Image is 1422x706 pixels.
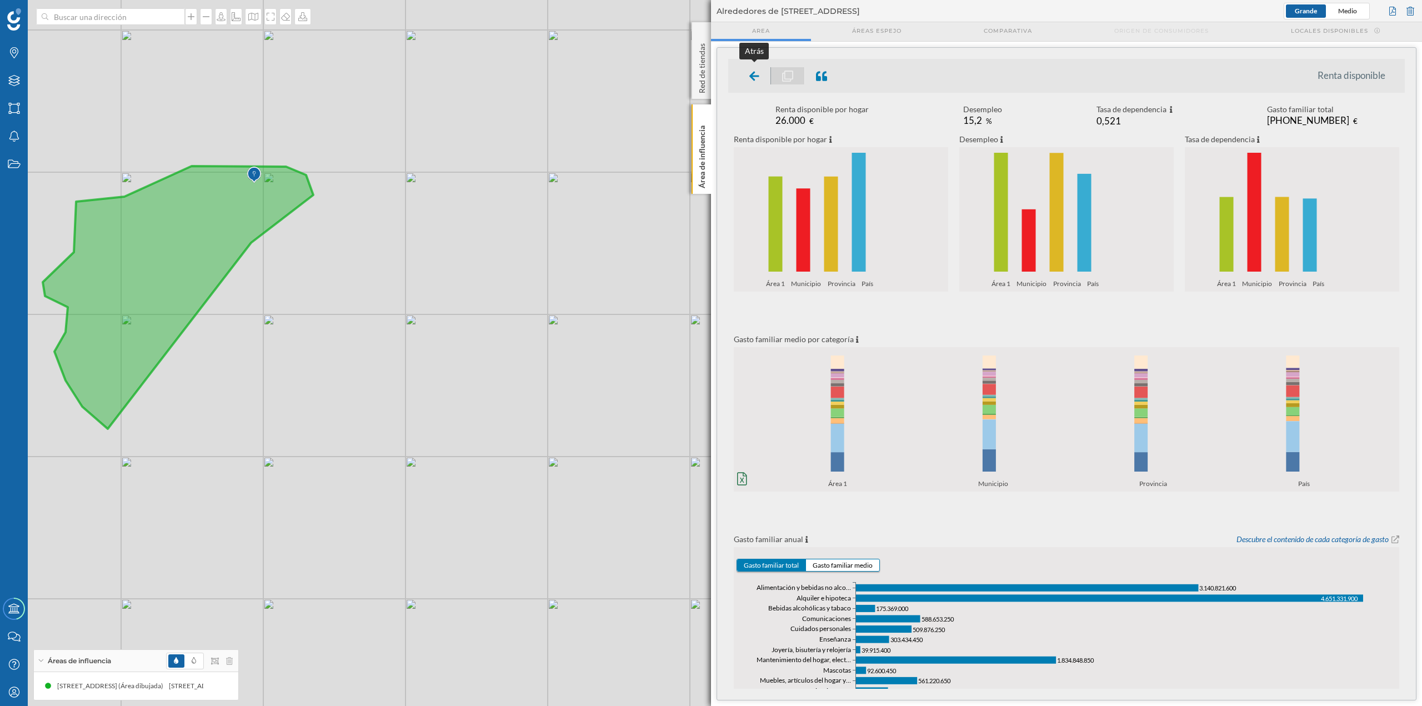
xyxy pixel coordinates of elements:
span: Provincia [1053,278,1084,292]
span: Provincia [1139,478,1170,492]
span: Área 1 [766,278,788,292]
text: Muebles, artículos del hogar y… [760,676,851,684]
tspan: 1.834.848.850 [1057,657,1094,664]
p: Tasa de dependencia [1185,134,1255,145]
tspan: 588.653.250 [922,615,954,623]
div: Atrás [745,46,763,57]
span: Medio [1338,7,1357,15]
span: Grande [1295,7,1317,15]
span: Municipio [978,478,1012,492]
a: Descubre el contenido de cada categoría de gasto [1236,534,1389,545]
span: [PHONE_NUMBER] [1267,114,1349,126]
span: 15,2 [963,114,982,126]
p: Gasto familiar medio por categoría [734,334,854,345]
span: Áreas espejo [852,27,902,35]
span: Municipio [1017,278,1050,292]
img: Marker [247,164,261,186]
span: Área 1 [1217,278,1239,292]
button: Gasto familiar medio [806,559,879,571]
span: Origen de consumidores [1114,27,1209,35]
tspan: 39.915.400 [862,646,891,653]
span: País [1087,278,1102,292]
span: € [809,117,814,126]
tspan: 509.876.250 [913,625,945,633]
span: Comparativa [984,27,1032,35]
span: Área 1 [992,278,1014,292]
span: Municipio [1242,278,1275,292]
p: Desempleo [959,134,998,145]
span: Alrededores de [STREET_ADDRESS] [717,6,860,17]
p: Red de tiendas [697,39,708,93]
tspan: 175.369.000 [876,605,909,612]
div: Desempleo [963,104,1002,115]
text: Alimentación y bebidas no alco… [757,583,851,592]
span: Áreas de influencia [48,656,111,666]
p: Gasto familiar anual [734,534,803,545]
span: Soporte [22,8,62,18]
text: Ocio y juguetes [807,687,851,695]
span: País [1298,478,1313,492]
img: Geoblink Logo [7,8,21,31]
div: Tasa de dependencia [1096,104,1173,116]
tspan: 92.600.450 [867,667,897,674]
tspan: 303.434.450 [890,636,923,643]
span: Provincia [828,278,859,292]
span: Provincia [1279,278,1310,292]
div: Renta disponible por hogar [775,104,869,115]
span: 26.000 [775,114,805,126]
span: País [862,278,877,292]
span: País [1313,278,1328,292]
span: Locales disponibles [1291,27,1368,35]
tspan: 3.140.821.600 [1200,584,1237,592]
span: Municipio [791,278,824,292]
span: Area [752,27,770,35]
button: Gasto familiar total [737,559,806,571]
span: € [1353,117,1358,126]
text: Joyería, bisutería y relojería [772,645,851,654]
p: Renta disponible por hogar [734,134,827,145]
text: Enseñanza [819,635,851,643]
tspan: 4.651.331.900 [1321,595,1358,602]
span: 0,521 [1096,115,1121,127]
div: [STREET_ADDRESS] (Área dibujada) [57,680,169,692]
span: % [986,117,992,126]
span: Área 1 [828,478,850,492]
text: Comunicaciones [802,614,851,623]
div: [STREET_ADDRESS] (Área dibujada) [169,680,281,692]
tspan: 293.504.550 [889,688,922,695]
text: Bebidas alcohólicas y tabaco [768,604,851,612]
div: Gasto familiar total [1267,104,1358,115]
text: Cuidados personales [790,625,851,633]
text: Mascotas [823,666,851,674]
text: Alquiler e hipoteca [797,594,851,602]
text: Mantenimiento del hogar, elect… [757,655,851,664]
li: Renta disponible [1318,70,1396,81]
p: Área de influencia [697,121,708,188]
tspan: 561.220.650 [918,677,951,684]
